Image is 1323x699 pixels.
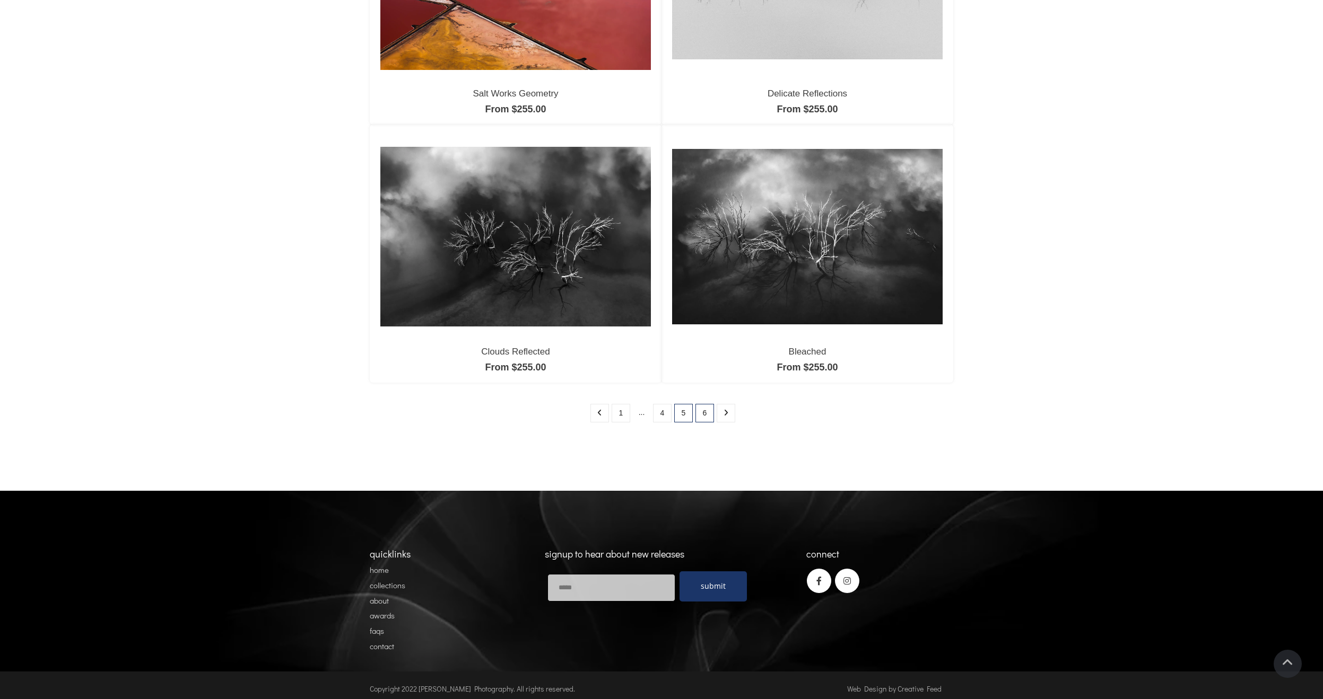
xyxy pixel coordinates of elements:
[370,547,411,560] span: quicklinks
[370,564,389,575] a: home
[672,149,943,324] img: Bleached
[806,547,839,560] span: connect
[481,347,550,357] a: Clouds Reflected
[380,147,651,327] img: Clouds Reflected
[777,104,838,114] a: From $255.00
[370,641,394,651] a: contact
[847,684,942,694] span: Web Design by Creative Feed
[370,684,575,694] span: Copyright 2022 [PERSON_NAME] Photography. All rights reserved.
[370,610,395,621] a: awards
[695,404,714,422] a: 6
[1274,650,1302,678] a: Scroll To Top
[370,625,384,636] a: faqs
[547,574,676,601] input: Email
[777,362,838,373] a: From $255.00
[612,404,630,422] a: 1
[473,89,558,99] a: Salt Works Geometry
[485,104,546,114] a: From $255.00
[370,595,389,606] a: about
[633,404,650,421] a: ...
[789,347,826,357] a: Bleached
[485,362,546,373] a: From $255.00
[680,571,747,601] a: submit
[545,547,684,560] span: signup to hear about new releases
[653,404,672,422] a: 4
[370,580,405,590] a: collections
[674,404,693,422] a: 5
[768,89,847,99] a: Delicate Reflections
